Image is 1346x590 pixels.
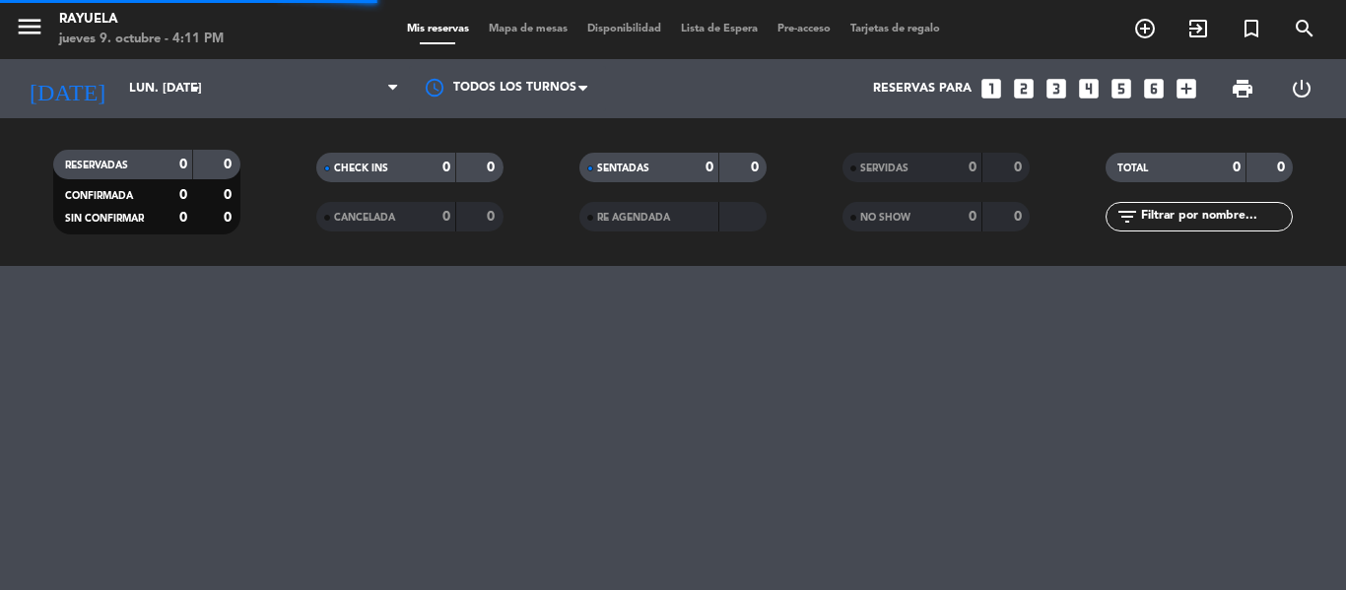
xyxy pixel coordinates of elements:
[1233,161,1241,174] strong: 0
[1186,17,1210,40] i: exit_to_app
[671,24,768,34] span: Lista de Espera
[860,164,909,173] span: SERVIDAS
[1277,161,1289,174] strong: 0
[179,158,187,171] strong: 0
[442,161,450,174] strong: 0
[1133,17,1157,40] i: add_circle_outline
[334,213,395,223] span: CANCELADA
[59,10,224,30] div: Rayuela
[442,210,450,224] strong: 0
[487,161,499,174] strong: 0
[65,161,128,170] span: RESERVADAS
[751,161,763,174] strong: 0
[397,24,479,34] span: Mis reservas
[768,24,841,34] span: Pre-acceso
[969,161,976,174] strong: 0
[978,76,1004,101] i: looks_one
[487,210,499,224] strong: 0
[183,77,207,100] i: arrow_drop_down
[1293,17,1316,40] i: search
[1174,76,1199,101] i: add_box
[65,191,133,201] span: CONFIRMADA
[706,161,713,174] strong: 0
[1231,77,1254,100] span: print
[179,188,187,202] strong: 0
[873,82,972,96] span: Reservas para
[1043,76,1069,101] i: looks_3
[1117,164,1148,173] span: TOTAL
[841,24,950,34] span: Tarjetas de regalo
[1240,17,1263,40] i: turned_in_not
[179,211,187,225] strong: 0
[597,213,670,223] span: RE AGENDADA
[860,213,910,223] span: NO SHOW
[1272,59,1331,118] div: LOG OUT
[1076,76,1102,101] i: looks_4
[15,12,44,48] button: menu
[15,67,119,110] i: [DATE]
[969,210,976,224] strong: 0
[15,12,44,41] i: menu
[1014,210,1026,224] strong: 0
[59,30,224,49] div: jueves 9. octubre - 4:11 PM
[1139,206,1292,228] input: Filtrar por nombre...
[1109,76,1134,101] i: looks_5
[65,214,144,224] span: SIN CONFIRMAR
[1141,76,1167,101] i: looks_6
[334,164,388,173] span: CHECK INS
[597,164,649,173] span: SENTADAS
[224,158,236,171] strong: 0
[1011,76,1037,101] i: looks_two
[1014,161,1026,174] strong: 0
[224,211,236,225] strong: 0
[479,24,577,34] span: Mapa de mesas
[224,188,236,202] strong: 0
[1290,77,1313,100] i: power_settings_new
[577,24,671,34] span: Disponibilidad
[1115,205,1139,229] i: filter_list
